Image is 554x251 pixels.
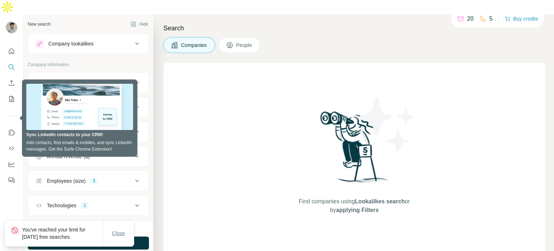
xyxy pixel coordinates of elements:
[6,126,17,139] button: Use Surfe on LinkedIn
[6,92,17,105] button: My lists
[47,153,90,160] div: Annual revenue ($)
[28,148,149,165] button: Annual revenue ($)
[163,23,545,33] h4: Search
[6,158,17,171] button: Dashboard
[28,74,149,91] button: Company
[296,197,412,215] span: Find companies using or by
[81,202,89,209] div: 1
[355,92,419,157] img: Surfe Illustration - Stars
[236,42,253,49] span: People
[28,61,149,68] p: Company information
[6,22,17,33] img: Avatar
[336,207,379,213] span: applying Filters
[48,40,93,47] div: Company lookalikes
[47,79,69,86] div: Company
[126,19,153,30] button: Hide
[47,177,85,185] div: Employees (size)
[107,227,130,240] button: Close
[78,129,86,135] div: 1
[47,128,73,135] div: HQ location
[69,104,78,111] div: 1
[181,42,207,49] span: Companies
[467,14,474,23] p: 20
[28,35,149,52] button: Company lookalikes
[6,61,17,74] button: Search
[489,14,493,23] p: 5
[6,45,17,58] button: Quick start
[47,104,65,111] div: Industry
[28,197,149,214] button: Technologies1
[28,123,149,140] button: HQ location1
[22,226,103,241] p: You've reached your limit for [DATE] free searches
[90,178,98,184] div: 3
[112,230,125,237] span: Close
[317,109,392,190] img: Surfe Illustration - Woman searching with binoculars
[47,202,76,209] div: Technologies
[28,21,50,27] div: New search
[505,14,538,24] button: Buy credits
[28,172,149,190] button: Employees (size)3
[6,77,17,90] button: Enrich CSV
[6,174,17,187] button: Feedback
[355,198,405,204] span: Lookalikes search
[28,99,149,116] button: Industry1
[6,142,17,155] button: Use Surfe API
